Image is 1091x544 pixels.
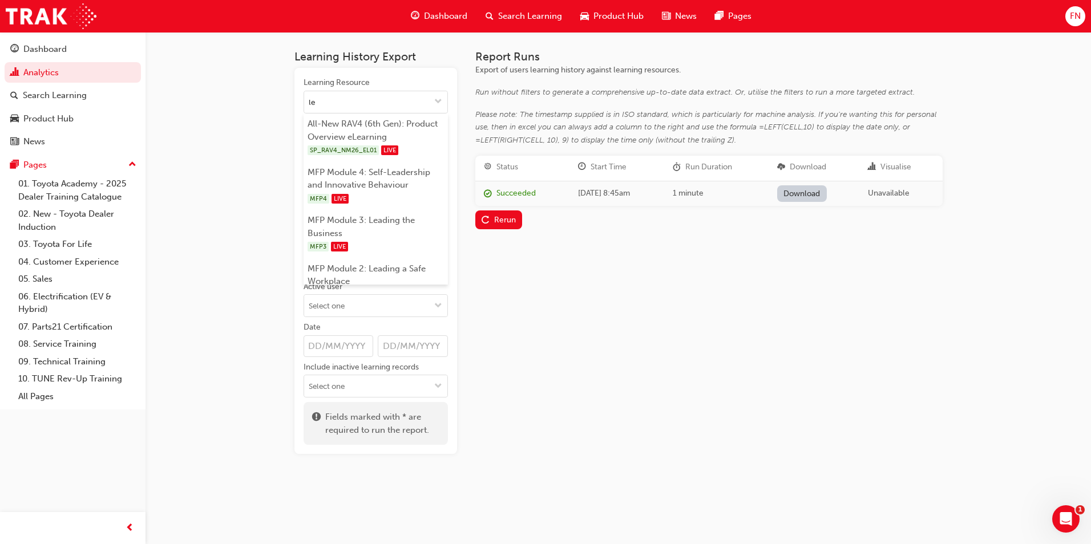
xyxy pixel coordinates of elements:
span: news-icon [662,9,670,23]
span: down-icon [434,382,442,392]
span: chart-icon [10,68,19,78]
a: car-iconProduct Hub [571,5,653,28]
span: LIVE [381,145,398,155]
div: Search Learning [23,89,87,102]
span: LIVE [332,194,349,204]
a: 07. Parts21 Certification [14,318,141,336]
span: car-icon [10,114,19,124]
span: download-icon [777,163,785,172]
a: 03. Toyota For Life [14,236,141,253]
h3: Report Runs [475,50,943,63]
span: LIVE [331,242,348,251]
span: 1 [1076,505,1085,514]
div: Succeeded [496,187,536,200]
a: search-iconSearch Learning [476,5,571,28]
span: pages-icon [715,9,724,23]
span: Unavailable [868,188,910,198]
a: Analytics [5,62,141,83]
button: toggle menu [429,375,447,397]
div: Pages [23,159,47,172]
span: search-icon [486,9,494,23]
span: SP_RAV4_NM26_EL01 [308,145,379,155]
span: exclaim-icon [312,411,321,436]
span: FN [1070,10,1081,23]
h3: Learning History Export [294,50,457,63]
span: report_succeeded-icon [484,189,492,199]
span: search-icon [10,91,18,101]
a: 09. Technical Training [14,353,141,371]
a: 08. Service Training [14,335,141,353]
span: guage-icon [411,9,419,23]
span: chart-icon [868,163,876,172]
button: Pages [5,155,141,176]
div: Status [496,161,518,174]
a: News [5,131,141,152]
span: MFP4 [308,194,329,204]
button: toggle menu [429,91,447,113]
a: Dashboard [5,39,141,60]
li: All-New RAV4 (6th Gen): Product Overview eLearning [304,113,448,162]
a: 01. Toyota Academy - 2025 Dealer Training Catalogue [14,175,141,205]
div: [DATE] 8:45am [578,187,656,200]
span: target-icon [484,163,492,172]
a: Product Hub [5,108,141,129]
span: replay-icon [482,216,490,226]
a: news-iconNews [653,5,706,28]
div: Rerun [494,215,516,225]
div: Date [304,322,321,333]
span: up-icon [128,157,136,172]
div: Please note: The timestamp supplied is in ISO standard, which is particularly for machine analysi... [475,108,943,147]
input: Learning Resourcetoggle menu [304,91,447,113]
div: 1 minute [673,187,760,200]
span: pages-icon [10,160,19,170]
a: pages-iconPages [706,5,761,28]
li: MFP Module 3: Leading the Business [304,210,448,258]
div: News [23,135,45,148]
span: news-icon [10,137,19,147]
span: down-icon [434,302,442,311]
div: Start Time [591,161,627,174]
div: Learning Resource [304,77,370,88]
span: car-icon [580,9,589,23]
div: Include inactive learning records [304,362,419,373]
span: prev-icon [126,521,134,535]
div: Active user [304,281,342,293]
a: All Pages [14,388,141,405]
a: 05. Sales [14,270,141,288]
input: Active usertoggle menu [304,295,447,316]
li: MFP Module 2: Leading a Safe Workplace [304,258,448,306]
a: Download [777,185,827,202]
li: MFP Module 4: Self-Leadership and Innovative Behaviour [304,161,448,210]
span: News [675,10,697,23]
span: Dashboard [424,10,467,23]
img: Trak [6,3,96,29]
div: Visualise [880,161,911,174]
a: 02. New - Toyota Dealer Induction [14,205,141,236]
button: Rerun [475,210,523,229]
div: Product Hub [23,112,74,125]
input: Date [378,335,448,357]
button: toggle menu [429,295,447,316]
input: Date [304,335,374,357]
span: duration-icon [673,163,681,172]
span: Product Hub [593,10,644,23]
button: DashboardAnalyticsSearch LearningProduct HubNews [5,36,141,155]
div: Run Duration [685,161,732,174]
a: 04. Customer Experience [14,253,141,271]
span: clock-icon [578,163,586,172]
a: 10. TUNE Rev-Up Training [14,370,141,388]
iframe: Intercom live chat [1052,505,1080,533]
div: Run without filters to generate a comprehensive up-to-date data extract. Or, utilise the filters ... [475,86,943,99]
div: Dashboard [23,43,67,56]
span: guage-icon [10,44,19,55]
span: Export of users learning history against learning resources. [475,65,681,75]
a: guage-iconDashboard [402,5,476,28]
span: Fields marked with * are required to run the report. [325,411,439,436]
span: MFP3 [308,242,329,251]
a: 06. Electrification (EV & Hybrid) [14,288,141,318]
span: Search Learning [498,10,562,23]
span: Pages [728,10,751,23]
span: down-icon [434,98,442,107]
